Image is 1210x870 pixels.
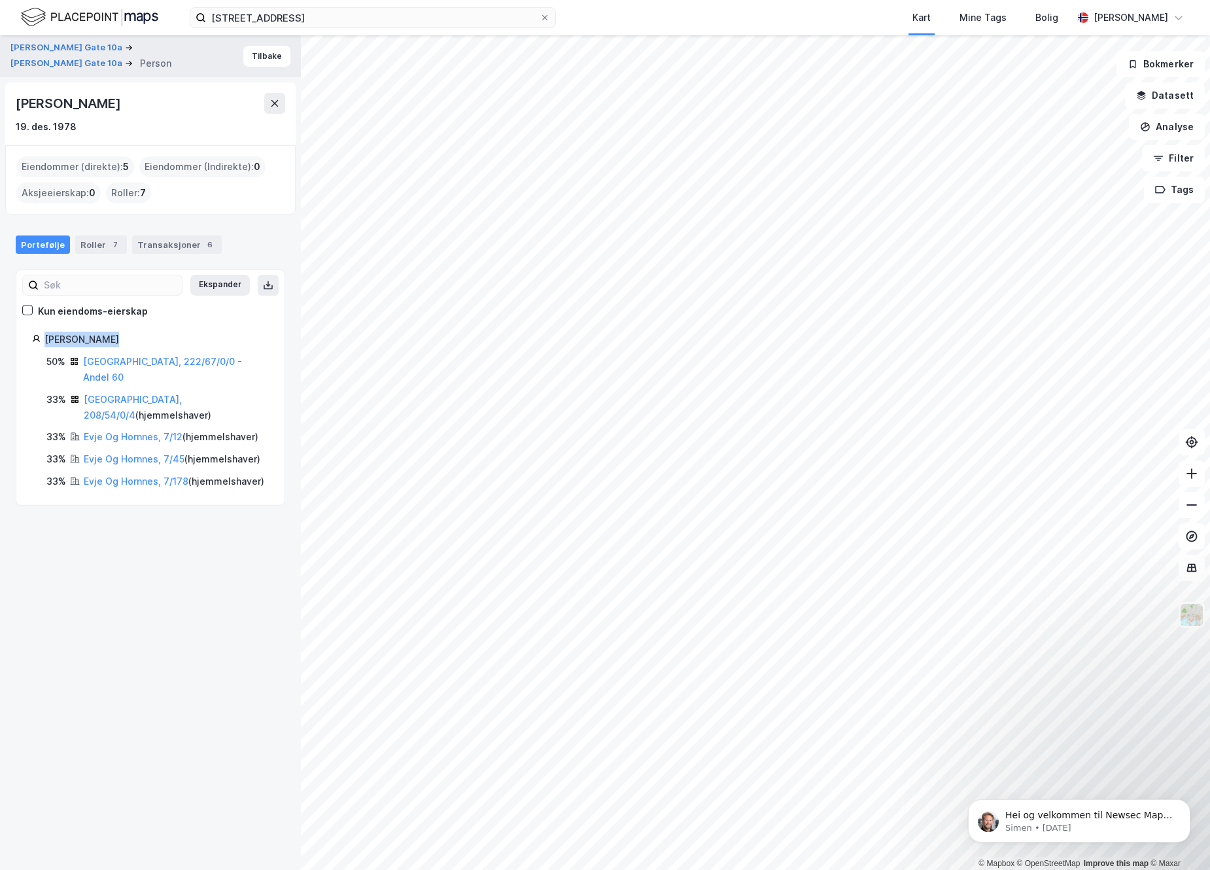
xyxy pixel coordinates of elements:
div: Aksjeeierskap : [16,183,101,203]
span: 0 [254,159,260,175]
button: Analyse [1129,114,1205,140]
a: [GEOGRAPHIC_DATA], 208/54/0/4 [84,394,182,421]
iframe: Intercom notifications message [948,772,1210,863]
div: Eiendommer (Indirekte) : [139,156,266,177]
div: Roller [75,235,127,254]
button: [PERSON_NAME] Gate 10a [10,57,125,70]
div: Bolig [1035,10,1058,26]
div: 33% [46,474,66,489]
button: Bokmerker [1116,51,1205,77]
div: Transaksjoner [132,235,222,254]
button: [PERSON_NAME] Gate 10a [10,41,125,54]
div: Mine Tags [959,10,1007,26]
div: Roller : [106,183,151,203]
div: 50% [46,354,65,370]
div: [PERSON_NAME] [16,93,123,114]
img: logo.f888ab2527a4732fd821a326f86c7f29.svg [21,6,158,29]
div: Eiendommer (direkte) : [16,156,134,177]
div: ( hjemmelshaver ) [84,451,260,467]
input: Søk på adresse, matrikkel, gårdeiere, leietakere eller personer [206,8,540,27]
div: 7 [109,238,122,251]
img: Z [1179,602,1204,627]
div: 19. des. 1978 [16,119,77,135]
input: Søk [39,275,182,295]
div: Kart [912,10,931,26]
a: Evje Og Hornnes, 7/178 [84,476,188,487]
span: Hei og velkommen til Newsec Maps, [DEMOGRAPHIC_DATA][PERSON_NAME] det er du lurer på så er det ba... [57,38,224,101]
div: Kun eiendoms-eierskap [38,304,148,319]
p: Message from Simen, sent 3w ago [57,50,226,62]
button: Tilbake [243,46,290,67]
span: 7 [140,185,146,201]
a: [GEOGRAPHIC_DATA], 222/67/0/0 - Andel 60 [83,356,242,383]
div: ( hjemmelshaver ) [84,429,258,445]
div: Person [140,56,171,71]
a: Evje Og Hornnes, 7/12 [84,431,182,442]
div: 6 [203,238,216,251]
div: Portefølje [16,235,70,254]
a: Mapbox [978,859,1014,868]
button: Tags [1144,177,1205,203]
a: Improve this map [1084,859,1149,868]
div: ( hjemmelshaver ) [84,474,264,489]
div: 33% [46,392,66,408]
span: 5 [123,159,129,175]
button: Filter [1142,145,1205,171]
div: [PERSON_NAME] [1094,10,1168,26]
div: ( hjemmelshaver ) [84,392,269,423]
div: 33% [46,429,66,445]
button: Datasett [1125,82,1205,109]
a: Evje Og Hornnes, 7/45 [84,453,184,464]
div: 33% [46,451,66,467]
button: Ekspander [190,275,250,296]
a: OpenStreetMap [1017,859,1080,868]
span: 0 [89,185,95,201]
div: [PERSON_NAME] [44,332,269,347]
